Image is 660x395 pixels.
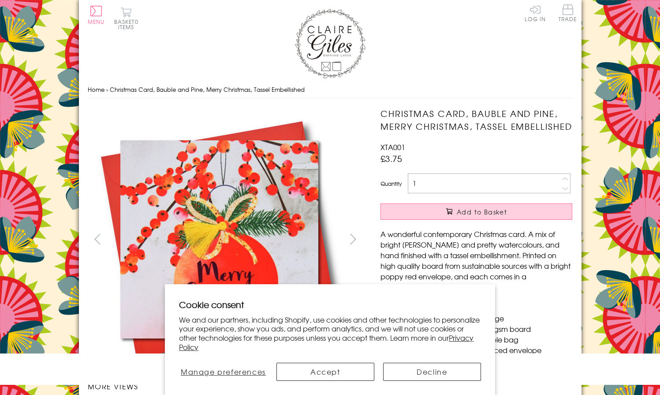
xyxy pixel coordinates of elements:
[179,332,474,352] a: Privacy Policy
[181,366,266,377] span: Manage preferences
[457,207,507,216] span: Add to Basket
[276,363,374,381] button: Accept
[110,85,305,94] span: Christmas Card, Bauble and Pine, Merry Christmas, Tassel Embellished
[559,4,577,22] span: Trade
[380,152,402,165] span: £3.75
[179,315,481,352] p: We and our partners, including Shopify, use cookies and other technologies to personalize your ex...
[525,4,546,22] a: Log In
[380,180,402,188] label: Quantity
[380,229,572,292] p: A wonderful contemporary Christmas card. A mix of bright [PERSON_NAME] and pretty watercolours, a...
[87,107,352,372] img: Christmas Card, Bauble and Pine, Merry Christmas, Tassel Embellished
[88,85,104,94] a: Home
[88,381,363,391] h3: More views
[88,81,573,99] nav: breadcrumbs
[383,363,481,381] button: Decline
[106,85,108,94] span: ›
[343,229,363,249] button: next
[380,107,572,133] h1: Christmas Card, Bauble and Pine, Merry Christmas, Tassel Embellished
[114,7,138,30] button: Basket0 items
[88,18,105,26] span: Menu
[380,203,572,220] button: Add to Basket
[118,18,138,31] span: 0 items
[88,229,108,249] button: prev
[295,9,365,79] img: Claire Giles Greetings Cards
[559,4,577,23] a: Trade
[179,363,267,381] button: Manage preferences
[363,107,627,372] img: Christmas Card, Bauble and Pine, Merry Christmas, Tassel Embellished
[88,6,105,24] button: Menu
[380,142,405,152] span: XTA001
[179,298,481,311] h2: Cookie consent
